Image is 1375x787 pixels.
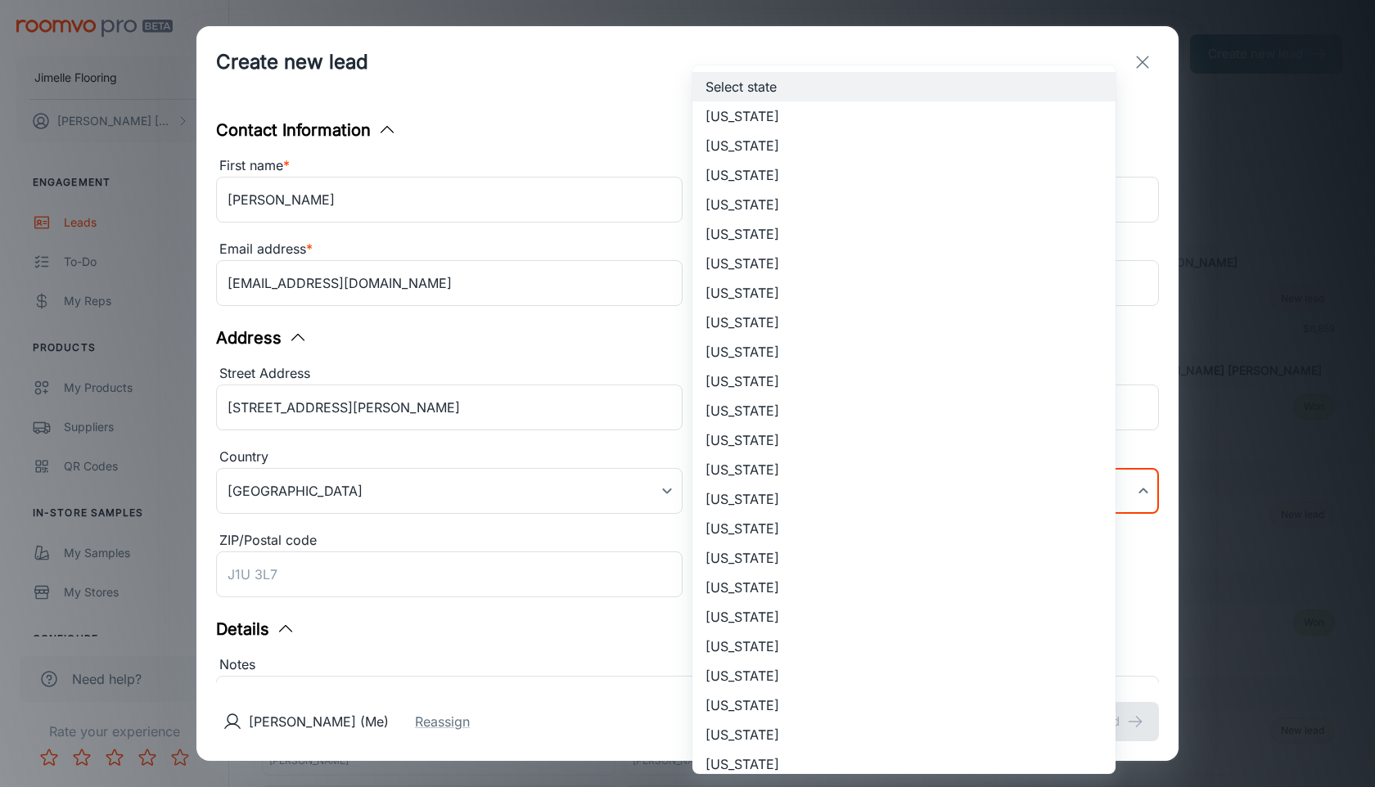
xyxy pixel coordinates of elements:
[692,720,1116,749] li: [US_STATE]
[692,484,1116,514] li: [US_STATE]
[692,278,1116,308] li: [US_STATE]
[692,249,1116,278] li: [US_STATE]
[692,455,1116,484] li: [US_STATE]
[692,219,1116,249] li: [US_STATE]
[692,602,1116,632] li: [US_STATE]
[692,72,1116,101] li: Select state
[692,131,1116,160] li: [US_STATE]
[692,396,1116,425] li: [US_STATE]
[692,308,1116,337] li: [US_STATE]
[692,337,1116,367] li: [US_STATE]
[692,661,1116,690] li: [US_STATE]
[692,101,1116,131] li: [US_STATE]
[692,690,1116,720] li: [US_STATE]
[692,160,1116,190] li: [US_STATE]
[692,425,1116,455] li: [US_STATE]
[692,543,1116,573] li: [US_STATE]
[692,573,1116,602] li: [US_STATE]
[692,367,1116,396] li: [US_STATE]
[692,749,1116,779] li: [US_STATE]
[692,632,1116,661] li: [US_STATE]
[692,190,1116,219] li: [US_STATE]
[692,514,1116,543] li: [US_STATE]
